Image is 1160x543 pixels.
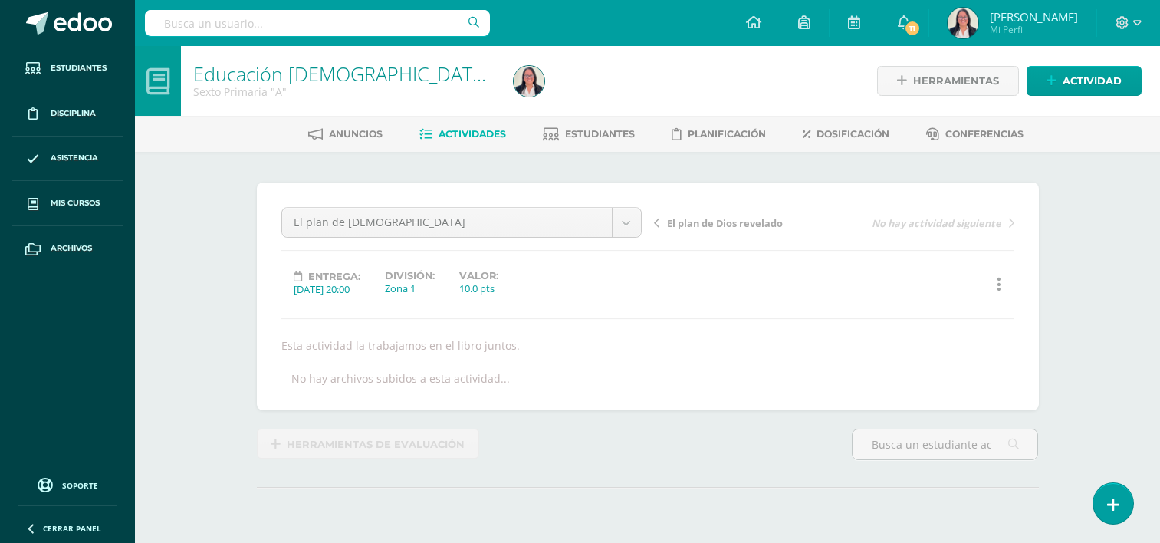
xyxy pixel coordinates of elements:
span: Entrega: [308,271,360,282]
span: 11 [904,20,921,37]
a: Archivos [12,226,123,271]
span: Estudiantes [51,62,107,74]
label: Valor: [459,270,498,281]
div: 10.0 pts [459,281,498,295]
div: No hay archivos subidos a esta actividad... [291,371,510,386]
div: [DATE] 20:00 [294,282,360,296]
span: Mi Perfil [990,23,1078,36]
span: Mis cursos [51,197,100,209]
a: El plan de [DEMOGRAPHIC_DATA] [282,208,641,237]
span: No hay actividad siguiente [872,216,1001,230]
span: Archivos [51,242,92,255]
span: El plan de Dios revelado [667,216,783,230]
a: Actividades [419,122,506,146]
div: Esta actividad la trabajamos en el libro juntos. [275,338,1020,353]
span: Actividades [439,128,506,140]
span: Anuncios [329,128,383,140]
span: Herramientas de evaluación [287,430,465,459]
span: Asistencia [51,152,98,164]
span: Herramientas [913,67,999,95]
a: Dosificación [803,122,889,146]
div: Zona 1 [385,281,435,295]
span: Planificación [688,128,766,140]
label: División: [385,270,435,281]
a: Conferencias [926,122,1024,146]
span: El plan de [DEMOGRAPHIC_DATA] [294,208,600,237]
a: Educación [DEMOGRAPHIC_DATA] Pri 6 [193,61,535,87]
a: Planificación [672,122,766,146]
span: Actividad [1063,67,1122,95]
span: Disciplina [51,107,96,120]
span: Conferencias [945,128,1024,140]
a: Herramientas [877,66,1019,96]
input: Busca un estudiante aquí... [853,429,1037,459]
div: Sexto Primaria 'A' [193,84,495,99]
span: Soporte [62,480,98,491]
input: Busca un usuario... [145,10,490,36]
img: 574b1d17f96b15b40b404c5a41603441.png [514,66,544,97]
span: [PERSON_NAME] [990,9,1078,25]
a: Actividad [1027,66,1142,96]
a: Asistencia [12,137,123,182]
h1: Educación Cristiana Pri 6 [193,63,495,84]
span: Dosificación [817,128,889,140]
a: Mis cursos [12,181,123,226]
span: Estudiantes [565,128,635,140]
a: Estudiantes [12,46,123,91]
a: Soporte [18,474,117,495]
a: Estudiantes [543,122,635,146]
a: Disciplina [12,91,123,137]
span: Cerrar panel [43,523,101,534]
img: 574b1d17f96b15b40b404c5a41603441.png [948,8,978,38]
a: El plan de Dios revelado [654,215,834,230]
a: Anuncios [308,122,383,146]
